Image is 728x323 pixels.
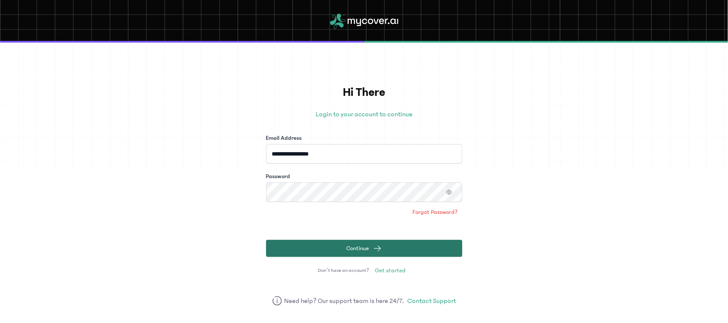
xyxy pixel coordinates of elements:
span: Continue [346,244,369,253]
p: Login to your account to continue [266,109,462,119]
label: Password [266,172,290,181]
label: Email Address [266,134,302,142]
span: Need help? Our support team is here 24/7. [284,296,404,306]
a: Forgot Password? [408,205,462,219]
span: Get started [375,266,406,275]
span: Forgot Password? [412,208,458,216]
button: Continue [266,240,462,257]
a: Contact Support [407,296,456,306]
a: Get started [371,264,410,277]
h1: Hi There [266,84,462,101]
span: Don’t have an account? [318,267,369,274]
